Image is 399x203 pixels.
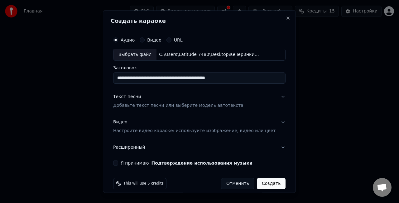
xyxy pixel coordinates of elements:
div: Видео [113,119,276,134]
div: Текст песни [113,93,141,100]
label: URL [174,38,183,42]
div: Выбрать файл [113,49,156,60]
label: Я принимаю [121,161,252,165]
label: Аудио [121,38,135,42]
p: Настройте видео караоке: используйте изображение, видео или цвет [113,127,276,134]
button: Я принимаю [151,161,252,165]
button: ВидеоНастройте видео караоке: используйте изображение, видео или цвет [113,114,286,139]
button: Расширенный [113,139,286,155]
p: Добавьте текст песни или выберите модель автотекста [113,102,243,108]
span: This will use 5 credits [123,181,164,186]
button: Текст песниДобавьте текст песни или выберите модель автотекста [113,88,286,113]
button: Отменить [221,178,254,189]
h2: Создать караоке [111,18,288,24]
div: C:\Users\Latitude 7480\Desktop\вечеринки\свадебный\любовное караоке\170_Игорь Крутой и [PERSON_NA... [156,52,262,58]
button: Создать [257,178,286,189]
label: Видео [147,38,161,42]
label: Заголовок [113,65,286,70]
